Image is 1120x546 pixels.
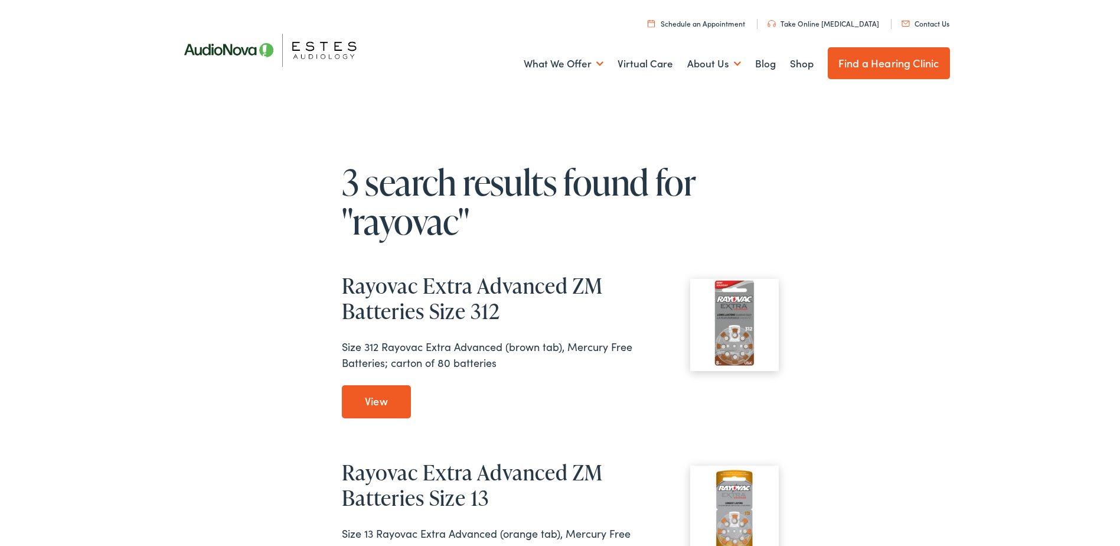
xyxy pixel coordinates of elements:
[755,42,776,86] a: Blog
[768,18,879,28] a: Take Online [MEDICAL_DATA]
[648,18,745,28] a: Schedule an Appointment
[828,47,950,79] a: Find a Hearing Clinic
[342,460,779,511] h2: Rayovac Extra Advanced ZM Batteries Size 13
[902,21,910,27] img: utility icon
[790,42,814,86] a: Shop
[342,339,779,370] p: Size 312 Rayovac Extra Advanced (brown tab), Mercury Free Batteries; carton of 80 batteries
[768,20,776,27] img: utility icon
[524,42,603,86] a: What We Offer
[648,19,655,27] img: utility icon
[618,42,673,86] a: Virtual Care
[342,385,412,418] a: View
[690,279,779,368] img: Rayovac extra advances hearing aid batteries size 312 available at Estes Audiology.
[902,18,949,28] a: Contact Us
[342,162,779,240] h1: 3 search results found for "rayovac"
[342,273,779,324] h2: Rayovac Extra Advanced ZM Batteries Size 312
[687,42,741,86] a: About Us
